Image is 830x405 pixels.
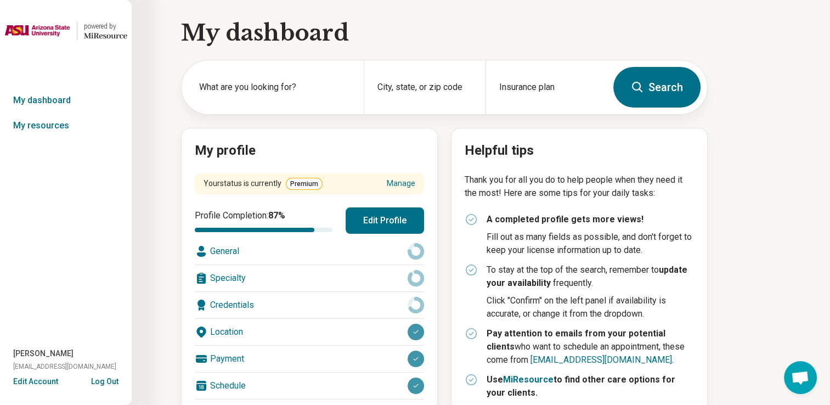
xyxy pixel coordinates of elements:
[487,294,694,320] p: Click "Confirm" on the left panel if availability is accurate, or change it from the dropdown.
[487,327,694,367] p: who want to schedule an appointment, these come from .
[195,346,424,372] div: Payment
[465,142,694,160] h2: Helpful tips
[784,361,817,394] div: Open chat
[613,67,701,108] button: Search
[487,328,665,352] strong: Pay attention to emails from your potential clients
[91,376,118,385] button: Log Out
[487,230,694,257] p: Fill out as many fields as possible, and don't forget to keep your license information up to date.
[13,376,58,387] button: Edit Account
[4,18,127,44] a: Arizona State Universitypowered by
[487,265,687,288] strong: update your availability
[530,355,672,365] a: [EMAIL_ADDRESS][DOMAIN_NAME]
[204,178,323,190] div: Your status is currently
[181,18,708,48] h1: My dashboard
[286,178,323,190] span: Premium
[268,210,285,221] span: 87 %
[84,21,127,31] div: powered by
[195,265,424,291] div: Specialty
[487,374,675,398] strong: Use to find other care options for your clients.
[195,373,424,399] div: Schedule
[199,81,351,94] label: What are you looking for?
[487,263,694,290] p: To stay at the top of the search, remember to frequently.
[195,142,424,160] h2: My profile
[503,374,554,385] a: MiResource
[465,173,694,200] p: Thank you for all you do to help people when they need it the most! Here are some tips for your d...
[4,18,70,44] img: Arizona State University
[387,178,415,189] a: Manage
[195,238,424,265] div: General
[346,207,424,234] button: Edit Profile
[13,362,116,372] span: [EMAIL_ADDRESS][DOMAIN_NAME]
[195,319,424,345] div: Location
[195,292,424,318] div: Credentials
[13,348,74,359] span: [PERSON_NAME]
[487,214,643,224] strong: A completed profile gets more views!
[195,209,332,232] div: Profile Completion:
